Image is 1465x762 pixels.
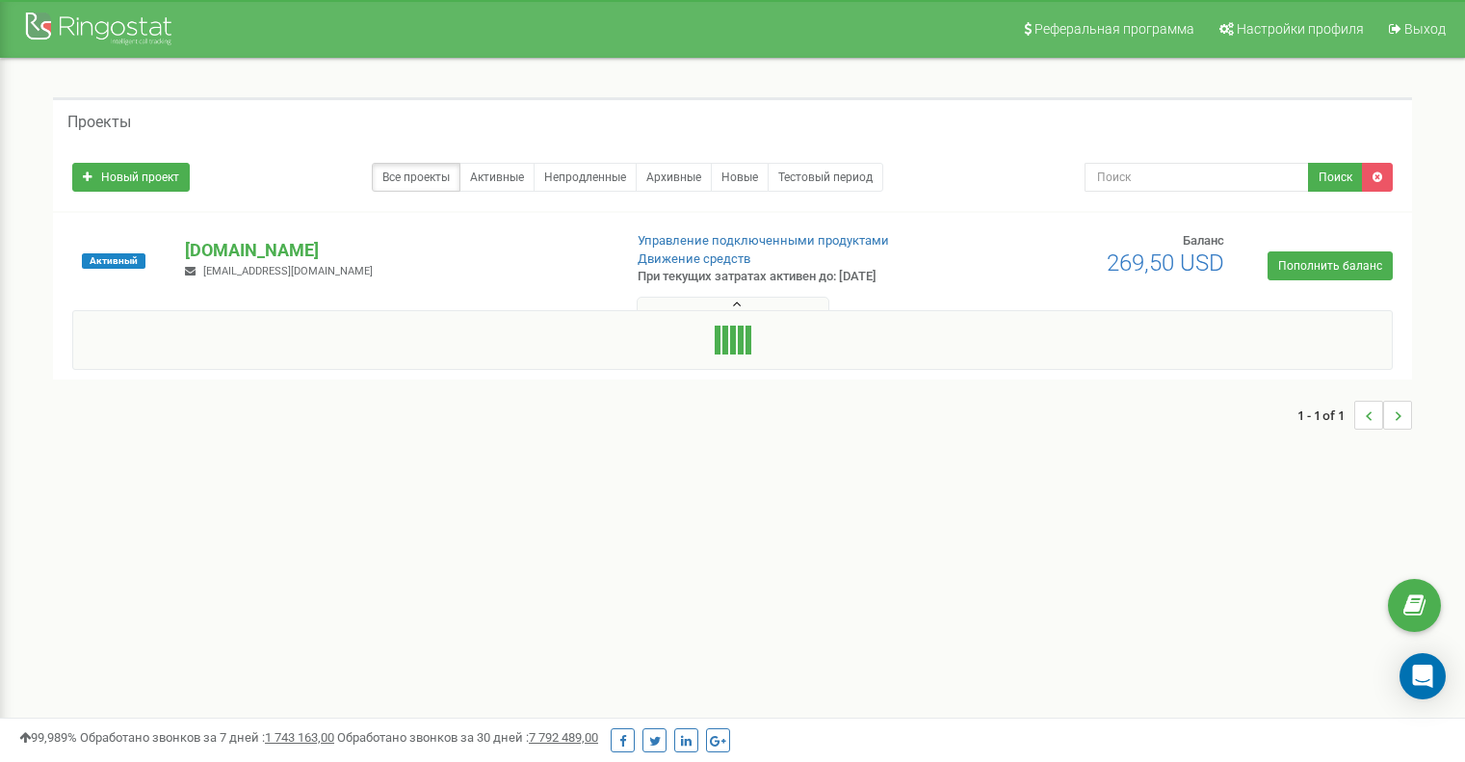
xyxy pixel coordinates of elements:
a: Непродленные [534,163,637,192]
span: Выход [1404,21,1446,37]
span: Реферальная программа [1034,21,1194,37]
a: Новые [711,163,769,192]
a: Движение средств [638,251,750,266]
nav: ... [1297,381,1412,449]
span: Баланс [1183,233,1224,248]
a: Активные [459,163,535,192]
span: 99,989% [19,730,77,745]
a: Архивные [636,163,712,192]
p: При текущих затратах активен до: [DATE] [638,268,946,286]
a: Тестовый период [768,163,883,192]
span: [EMAIL_ADDRESS][DOMAIN_NAME] [203,265,373,277]
span: Обработано звонков за 7 дней : [80,730,334,745]
span: 269,50 USD [1107,250,1224,276]
span: 1 - 1 of 1 [1297,401,1354,430]
a: Все проекты [372,163,460,192]
input: Поиск [1085,163,1309,192]
a: Пополнить баланс [1268,251,1393,280]
div: Open Intercom Messenger [1400,653,1446,699]
p: [DOMAIN_NAME] [185,238,606,263]
a: Управление подключенными продуктами [638,233,889,248]
button: Поиск [1308,163,1363,192]
h5: Проекты [67,114,131,131]
u: 1 743 163,00 [265,730,334,745]
a: Новый проект [72,163,190,192]
span: Активный [82,253,145,269]
span: Обработано звонков за 30 дней : [337,730,598,745]
u: 7 792 489,00 [529,730,598,745]
span: Настройки профиля [1237,21,1364,37]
